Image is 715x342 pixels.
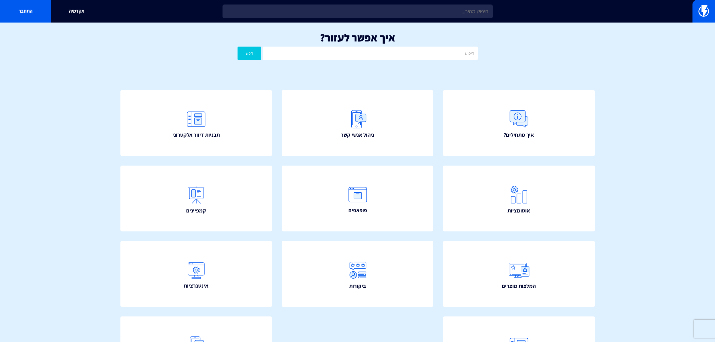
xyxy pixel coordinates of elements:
a: קמפיינים [120,166,272,231]
a: אינטגרציות [120,241,272,307]
span: אינטגרציות [184,282,208,290]
a: המלצות מוצרים [443,241,595,307]
a: תבניות דיוור אלקטרוני [120,90,272,156]
span: ביקורות [349,282,366,290]
span: איך מתחילים? [504,131,534,139]
a: ביקורות [282,241,434,307]
h1: איך אפשר לעזור? [9,32,706,44]
input: חיפוש [263,47,477,60]
span: אוטומציות [507,207,530,215]
a: פופאפים [282,166,434,231]
a: ניהול אנשי קשר [282,90,434,156]
span: פופאפים [348,206,367,214]
span: ניהול אנשי קשר [341,131,374,139]
a: איך מתחילים? [443,90,595,156]
input: חיפוש מהיר... [223,5,493,18]
span: תבניות דיוור אלקטרוני [172,131,220,139]
button: חפש [238,47,262,60]
span: המלצות מוצרים [502,282,536,290]
span: קמפיינים [186,207,206,215]
a: אוטומציות [443,166,595,231]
